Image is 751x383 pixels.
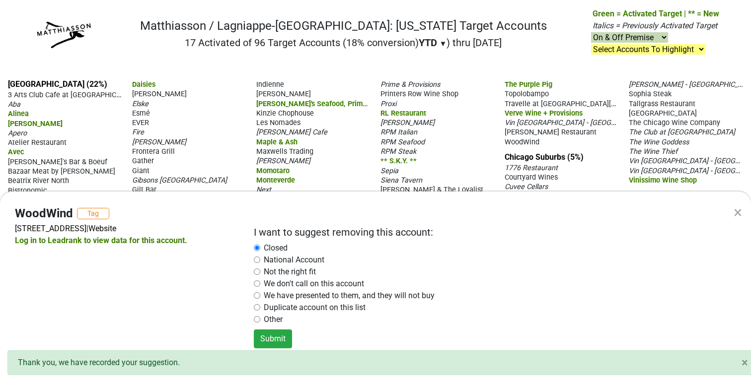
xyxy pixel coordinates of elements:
label: National Account [264,254,324,266]
label: Other [264,314,283,325]
div: × [734,200,742,224]
label: We have presented to them, and they will not buy [264,290,435,302]
a: Log in to Leadrank to view data for this account. [15,236,187,245]
span: × [742,356,748,370]
label: Not the right fit [264,266,316,278]
label: Duplicate account on this list [264,302,366,314]
button: Tag [77,208,109,219]
button: Submit [254,329,292,348]
h2: I want to suggest removing this account: [254,226,717,238]
label: We don't call on this account [264,278,364,290]
a: [STREET_ADDRESS] [15,224,86,233]
a: Website [88,224,116,233]
label: Closed [264,242,288,254]
span: | [86,224,88,233]
h4: WoodWind [15,206,73,221]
